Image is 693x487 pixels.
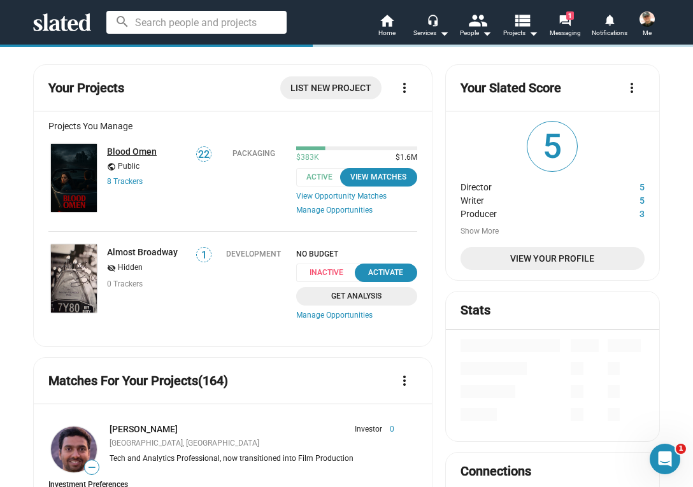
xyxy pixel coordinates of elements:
span: 5 [527,122,577,171]
span: Active [296,168,350,187]
a: Blood Omen [107,146,157,157]
a: Blood Omen [48,141,99,215]
button: Antony J. BowmanMe [632,9,662,42]
div: Packaging [232,149,275,158]
mat-card-title: Your Slated Score [461,80,561,97]
mat-icon: more_vert [397,373,412,388]
a: View Your Profile [461,247,645,270]
span: $383K [296,153,319,163]
span: Get Analysis [304,290,410,303]
mat-icon: more_vert [397,80,412,95]
dd: 5 [597,179,645,192]
span: 1 [676,444,686,454]
img: Suraj Gupta [51,427,97,472]
dd: 3 [597,206,645,219]
a: Suraj Gupta [48,424,99,475]
a: List New Project [280,76,382,99]
mat-card-title: Your Projects [48,80,124,97]
span: 22 [197,148,211,161]
dt: Producer [461,206,597,219]
a: Manage Opportunities [296,206,417,216]
span: Investor [355,425,382,435]
span: — [85,462,99,474]
span: Home [378,25,396,41]
span: Projects [503,25,538,41]
span: 0 [382,425,394,435]
a: 8 Trackers [107,177,143,186]
mat-icon: people [468,11,487,29]
button: Services [409,13,454,41]
span: 1 [566,11,574,20]
span: s [139,177,143,186]
iframe: Intercom live chat [650,444,680,474]
span: List New Project [290,76,371,99]
a: Almost Broadway [48,242,99,315]
mat-icon: arrow_drop_down [436,25,452,41]
dt: Director [461,179,597,192]
mat-icon: arrow_drop_down [479,25,494,41]
div: Projects You Manage [48,121,417,131]
span: Inactive [296,264,364,282]
dt: Writer [461,192,597,206]
span: Hidden [118,263,143,273]
div: Development [226,250,281,258]
span: Notifications [592,25,627,41]
mat-icon: headset_mic [427,14,438,25]
div: Services [413,25,449,41]
span: $1.6M [390,153,417,163]
div: [GEOGRAPHIC_DATA], [GEOGRAPHIC_DATA] [110,439,394,449]
span: Messaging [550,25,581,41]
mat-icon: visibility_off [107,262,116,274]
input: Search people and projects [106,11,287,34]
a: Get Analysis [296,287,417,306]
button: Projects [498,13,543,41]
div: View Matches [348,171,410,184]
div: Tech and Analytics Professional, now transitioned into Film Production [110,454,394,464]
dd: 5 [597,192,645,206]
button: People [454,13,498,41]
span: 0 Trackers [107,279,143,288]
mat-icon: forum [559,14,571,26]
div: People [460,25,492,41]
mat-icon: more_vert [624,80,639,95]
a: 1Messaging [543,13,587,41]
a: View Opportunity Matches [296,192,417,201]
mat-icon: notifications [603,13,615,25]
img: Blood Omen [51,144,97,212]
mat-icon: home [379,13,394,28]
button: View Matches [340,168,417,187]
span: NO BUDGET [296,250,417,258]
img: Almost Broadway [51,244,97,313]
mat-card-title: Stats [461,302,490,319]
span: View Your Profile [471,247,634,270]
a: Manage Opportunities [296,311,417,321]
span: 1 [197,249,211,262]
mat-icon: arrow_drop_down [525,25,541,41]
a: Home [364,13,409,41]
img: Antony J. Bowman [639,11,655,27]
span: Public [118,162,139,172]
a: Almost Broadway [107,247,178,257]
span: (164) [198,373,228,388]
a: [PERSON_NAME] [110,424,178,434]
mat-icon: view_list [513,11,531,29]
mat-card-title: Connections [461,463,531,480]
a: Notifications [587,13,632,41]
button: Activate [355,264,417,282]
div: Activate [362,266,410,279]
mat-card-title: Matches For Your Projects [48,372,228,390]
span: Me [643,25,652,41]
button: Show More [461,227,499,237]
